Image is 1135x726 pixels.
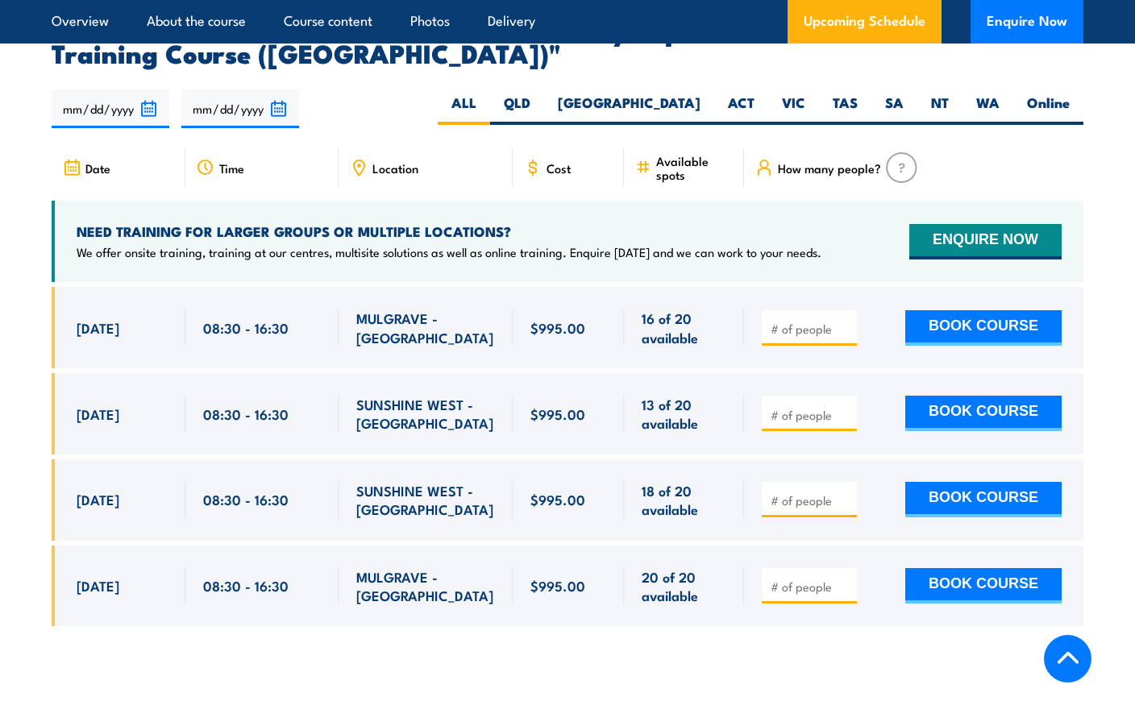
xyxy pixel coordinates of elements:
span: 08:30 - 16:30 [203,404,289,423]
label: ALL [438,93,490,125]
input: # of people [771,579,851,595]
input: From date [52,89,169,128]
span: 18 of 20 available [642,481,726,519]
button: BOOK COURSE [905,396,1062,431]
h4: NEED TRAINING FOR LARGER GROUPS OR MULTIPLE LOCATIONS? [77,222,821,240]
p: We offer onsite training, training at our centres, multisite solutions as well as online training... [77,244,821,260]
input: # of people [771,321,851,337]
label: SA [871,93,917,125]
button: BOOK COURSE [905,482,1062,517]
label: ACT [714,93,768,125]
span: [DATE] [77,404,119,423]
label: VIC [768,93,819,125]
span: [DATE] [77,318,119,337]
span: Location [372,161,418,175]
input: # of people [771,492,851,508]
label: [GEOGRAPHIC_DATA] [544,93,714,125]
span: 16 of 20 available [642,309,726,346]
span: [DATE] [77,490,119,508]
button: ENQUIRE NOW [909,224,1062,259]
h2: UPCOMING SCHEDULE FOR - "Health & Safety Representatives Initial OHS Training Course ([GEOGRAPHIC... [52,19,1083,64]
span: MULGRAVE - [GEOGRAPHIC_DATA] [356,567,495,605]
input: To date [181,89,299,128]
button: BOOK COURSE [905,568,1062,604]
span: 08:30 - 16:30 [203,318,289,337]
button: BOOK COURSE [905,310,1062,346]
span: 20 of 20 available [642,567,726,605]
label: QLD [490,93,544,125]
span: MULGRAVE - [GEOGRAPHIC_DATA] [356,309,495,346]
span: 13 of 20 available [642,395,726,433]
label: NT [917,93,962,125]
span: $995.00 [530,404,585,423]
span: Cost [547,161,571,175]
span: Date [85,161,110,175]
span: $995.00 [530,318,585,337]
span: $995.00 [530,490,585,508]
span: SUNSHINE WEST - [GEOGRAPHIC_DATA] [356,481,495,519]
span: Available spots [656,154,733,181]
span: [DATE] [77,576,119,595]
span: 08:30 - 16:30 [203,576,289,595]
label: TAS [819,93,871,125]
input: # of people [771,407,851,423]
span: $995.00 [530,576,585,595]
span: 08:30 - 16:30 [203,490,289,508]
span: SUNSHINE WEST - [GEOGRAPHIC_DATA] [356,395,495,433]
label: Online [1013,93,1083,125]
span: Time [219,161,244,175]
label: WA [962,93,1013,125]
span: How many people? [778,161,881,175]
